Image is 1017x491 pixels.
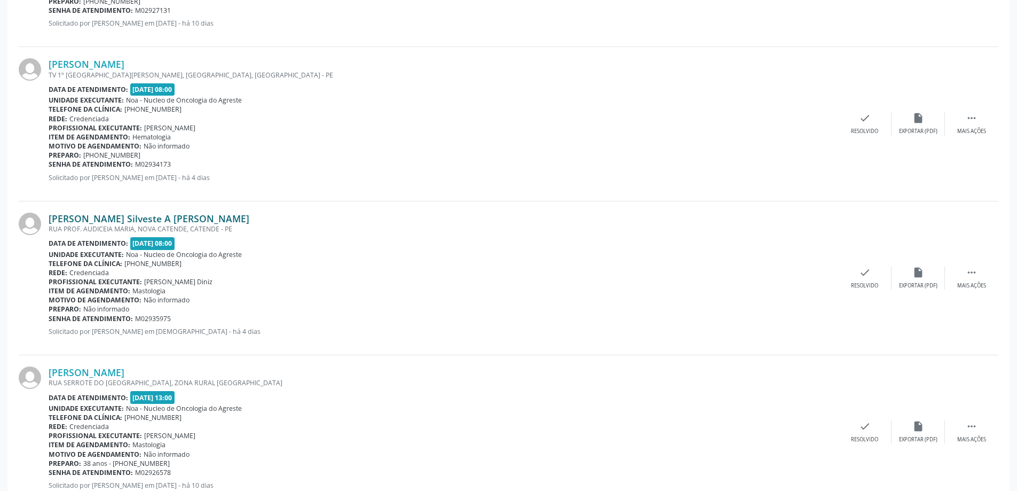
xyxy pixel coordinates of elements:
b: Telefone da clínica: [49,105,122,114]
i:  [966,267,977,278]
a: [PERSON_NAME] [49,367,124,378]
b: Senha de atendimento: [49,468,133,477]
b: Unidade executante: [49,96,124,105]
span: Hematologia [132,133,171,142]
span: Noa - Nucleo de Oncologia do Agreste [126,404,242,413]
a: [PERSON_NAME] Silveste A [PERSON_NAME] [49,213,249,224]
div: Resolvido [851,128,878,135]
span: Mastologia [132,286,165,295]
b: Data de atendimento: [49,85,128,94]
span: Não informado [144,450,190,459]
p: Solicitado por [PERSON_NAME] em [DATE] - há 4 dias [49,173,838,182]
span: [PHONE_NUMBER] [83,151,140,160]
div: Resolvido [851,282,878,290]
div: Exportar (PDF) [899,128,937,135]
b: Motivo de agendamento: [49,450,141,459]
div: TV 1º [GEOGRAPHIC_DATA][PERSON_NAME], [GEOGRAPHIC_DATA], [GEOGRAPHIC_DATA] - PE [49,71,838,80]
i: insert_drive_file [912,112,924,124]
b: Profissional executante: [49,277,142,286]
span: [PHONE_NUMBER] [124,259,182,268]
span: M02934173 [135,160,171,169]
span: [DATE] 08:00 [130,83,175,96]
b: Senha de atendimento: [49,6,133,15]
b: Unidade executante: [49,250,124,259]
img: img [19,367,41,389]
span: Não informado [83,305,129,314]
span: [PHONE_NUMBER] [124,105,182,114]
span: [DATE] 08:00 [130,237,175,250]
div: RUA SERROTE DO [GEOGRAPHIC_DATA], ZONA RURAL [GEOGRAPHIC_DATA] [49,378,838,387]
b: Profissional executante: [49,123,142,133]
div: Mais ações [957,436,986,443]
b: Motivo de agendamento: [49,142,141,151]
span: 38 anos - [PHONE_NUMBER] [83,459,170,468]
b: Rede: [49,114,67,123]
i: check [859,112,871,124]
div: Mais ações [957,282,986,290]
b: Motivo de agendamento: [49,295,141,305]
span: Noa - Nucleo de Oncologia do Agreste [126,250,242,259]
p: Solicitado por [PERSON_NAME] em [DEMOGRAPHIC_DATA] - há 4 dias [49,327,838,336]
b: Data de atendimento: [49,239,128,248]
i: check [859,420,871,432]
span: Credenciada [69,268,109,277]
span: Credenciada [69,114,109,123]
span: Não informado [144,295,190,305]
div: Resolvido [851,436,878,443]
span: [DATE] 13:00 [130,391,175,403]
b: Preparo: [49,459,81,468]
b: Preparo: [49,151,81,160]
div: Exportar (PDF) [899,282,937,290]
p: Solicitado por [PERSON_NAME] em [DATE] - há 10 dias [49,19,838,28]
span: Noa - Nucleo de Oncologia do Agreste [126,96,242,105]
span: M02926578 [135,468,171,477]
b: Telefone da clínica: [49,413,122,422]
a: [PERSON_NAME] [49,58,124,70]
span: M02935975 [135,314,171,323]
b: Item de agendamento: [49,286,130,295]
b: Unidade executante: [49,404,124,413]
span: [PHONE_NUMBER] [124,413,182,422]
i: insert_drive_file [912,267,924,278]
div: Mais ações [957,128,986,135]
span: Credenciada [69,422,109,431]
b: Rede: [49,422,67,431]
i: check [859,267,871,278]
span: M02927131 [135,6,171,15]
b: Data de atendimento: [49,393,128,402]
b: Preparo: [49,305,81,314]
div: Exportar (PDF) [899,436,937,443]
span: [PERSON_NAME] Diniz [144,277,212,286]
i:  [966,112,977,124]
span: [PERSON_NAME] [144,431,195,440]
i: insert_drive_file [912,420,924,432]
i:  [966,420,977,432]
span: Mastologia [132,440,165,449]
img: img [19,58,41,81]
b: Item de agendamento: [49,440,130,449]
b: Item de agendamento: [49,133,130,142]
b: Senha de atendimento: [49,314,133,323]
span: Não informado [144,142,190,151]
b: Rede: [49,268,67,277]
div: RUA PROF. AUDICEIA MARIA, NOVA CATENDE, CATENDE - PE [49,224,838,233]
b: Senha de atendimento: [49,160,133,169]
b: Profissional executante: [49,431,142,440]
p: Solicitado por [PERSON_NAME] em [DATE] - há 10 dias [49,481,838,490]
b: Telefone da clínica: [49,259,122,268]
span: [PERSON_NAME] [144,123,195,133]
img: img [19,213,41,235]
